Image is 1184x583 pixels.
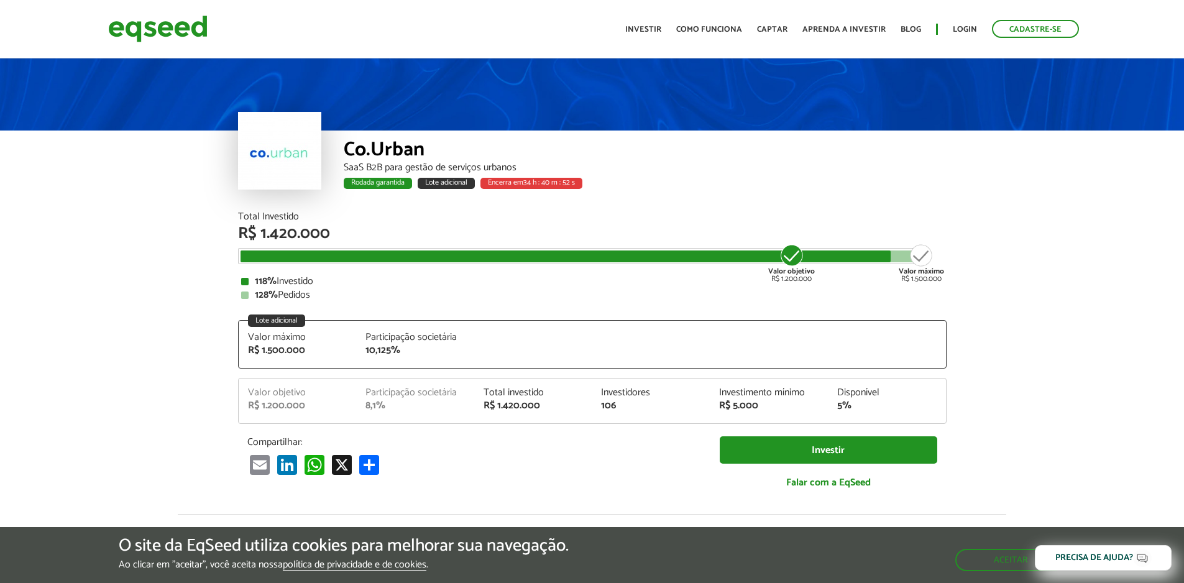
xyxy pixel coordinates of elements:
[248,346,347,356] div: R$ 1.500.000
[248,401,347,411] div: R$ 1.200.000
[119,536,569,556] h5: O site da EqSeed utiliza cookies para melhorar sua navegação.
[255,273,277,290] strong: 118%
[238,226,947,242] div: R$ 1.420.000
[344,178,412,189] div: Rodada garantida
[719,388,819,398] div: Investimento mínimo
[480,178,582,189] div: Encerra em
[901,25,921,34] a: Blog
[757,25,787,34] a: Captar
[802,25,886,34] a: Aprenda a investir
[119,559,569,571] p: Ao clicar em "aceitar", você aceita nossa .
[248,314,305,327] div: Lote adicional
[247,454,272,475] a: Email
[108,12,208,45] img: EqSeed
[676,25,742,34] a: Como funciona
[248,333,347,342] div: Valor máximo
[955,549,1066,571] button: Aceitar
[720,436,937,464] a: Investir
[365,401,465,411] div: 8,1%
[625,25,661,34] a: Investir
[601,388,700,398] div: Investidores
[484,401,583,411] div: R$ 1.420.000
[238,212,947,222] div: Total Investido
[899,265,944,277] strong: Valor máximo
[247,436,701,448] p: Compartilhar:
[837,388,937,398] div: Disponível
[357,454,382,475] a: Compartilhar
[329,454,354,475] a: X
[241,277,943,287] div: Investido
[365,346,465,356] div: 10,125%
[523,177,575,188] span: 34 h : 40 m : 52 s
[418,178,475,189] div: Lote adicional
[720,470,937,495] a: Falar com a EqSeed
[255,287,278,303] strong: 128%
[768,243,815,283] div: R$ 1.200.000
[899,243,944,283] div: R$ 1.500.000
[837,401,937,411] div: 5%
[302,454,327,475] a: WhatsApp
[283,560,426,571] a: política de privacidade e de cookies
[344,140,947,163] div: Co.Urban
[365,333,465,342] div: Participação societária
[241,290,943,300] div: Pedidos
[365,388,465,398] div: Participação societária
[248,388,347,398] div: Valor objetivo
[768,265,815,277] strong: Valor objetivo
[992,20,1079,38] a: Cadastre-se
[601,401,700,411] div: 106
[484,388,583,398] div: Total investido
[953,25,977,34] a: Login
[719,401,819,411] div: R$ 5.000
[275,454,300,475] a: LinkedIn
[344,163,947,173] div: SaaS B2B para gestão de serviços urbanos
